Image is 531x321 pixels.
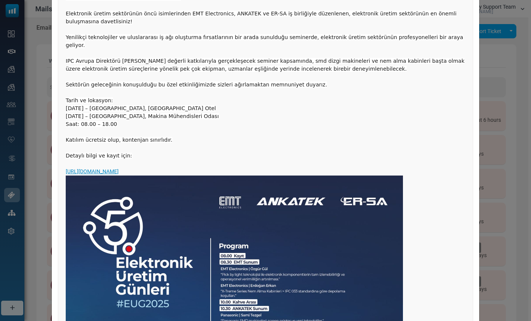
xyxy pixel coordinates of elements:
[66,58,465,72] span: IPC Avrupa Direktörü [PERSON_NAME] değerli katkılarıyla gerçekleşecek seminer kapsamında, smd diz...
[66,105,216,111] span: [DATE] – [GEOGRAPHIC_DATA], [GEOGRAPHIC_DATA] Otel
[66,113,219,119] span: [DATE] – [GEOGRAPHIC_DATA], Makina Mühendisleri Odası
[66,11,457,24] span: Elektronik üretim sektörünün öncü isimlerinden EMT Electronics, ANKATEK ve ER-SA iş birliğiyle dü...
[66,34,463,48] span: Yenilikçi teknolojiler ve uluslararası iş ağı oluşturma fırsatlarının bir arada sunulduğu seminer...
[66,153,132,159] span: Detaylı bilgi ve kayıt için:
[66,121,117,127] span: Saat: 08.00 – 18.00
[66,82,327,88] span: Sektörün geleceğinin konuşulduğu bu özel etkinliğimizde sizleri ağırlamaktan memnuniyet duyarız.
[66,137,172,143] span: Katılım ücretsiz olup, kontenjan sınırlıdır.
[66,168,119,174] a: [URL][DOMAIN_NAME]
[66,97,113,103] span: Tarih ve lokasyon:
